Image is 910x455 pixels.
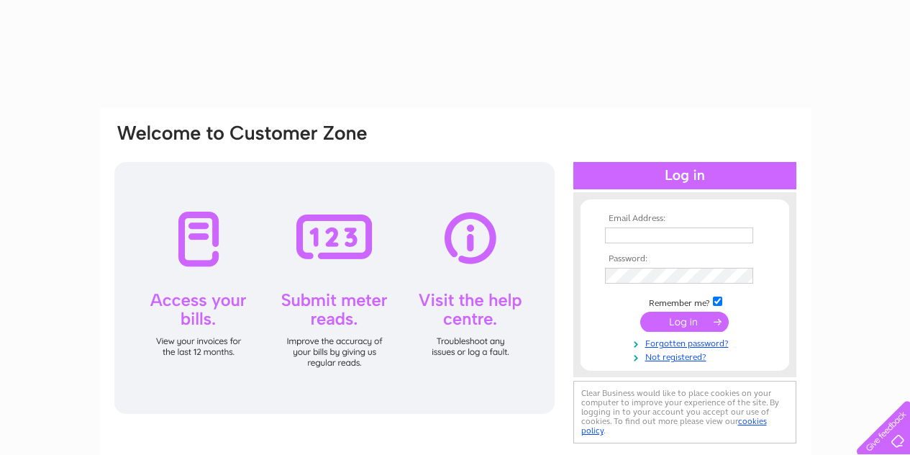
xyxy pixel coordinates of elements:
[640,312,729,332] input: Submit
[605,349,768,363] a: Not registered?
[605,335,768,349] a: Forgotten password?
[601,294,768,309] td: Remember me?
[601,214,768,224] th: Email Address:
[601,254,768,264] th: Password:
[573,381,796,443] div: Clear Business would like to place cookies on your computer to improve your experience of the sit...
[581,416,767,436] a: cookies policy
